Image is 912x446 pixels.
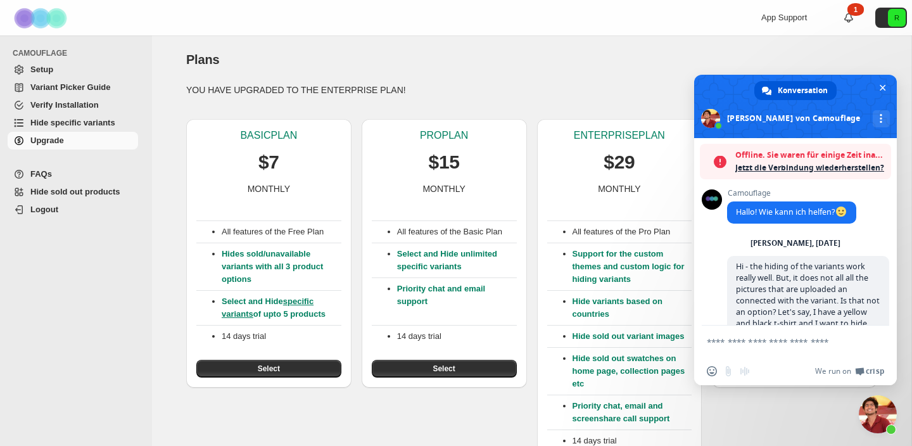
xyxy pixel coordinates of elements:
span: App Support [761,13,807,22]
a: Variant Picker Guide [8,79,138,96]
textarea: Verfassen Sie Ihre Nachricht… [707,336,856,348]
span: Variant Picker Guide [30,82,110,92]
p: 14 days trial [222,330,341,343]
p: MONTHLY [248,182,290,195]
div: Mehr Kanäle [873,110,890,127]
button: Select [372,360,517,378]
span: Camouflage [727,189,856,198]
p: All features of the Pro Plan [573,226,692,238]
a: Logout [8,201,138,219]
p: Hide sold out variant images [573,330,692,343]
p: All features of the Free Plan [222,226,341,238]
a: Hide specific variants [8,114,138,132]
p: Hide sold out swatches on home page, collection pages etc [573,352,692,390]
span: Offline. Sie waren für einige Zeit inaktiv. [735,149,885,162]
p: MONTHLY [598,182,640,195]
span: Jetzt die Verbindung wiederherstellen? [735,162,885,174]
span: Hallo! Wie kann ich helfen? [736,207,847,217]
button: Avatar with initials R [875,8,907,28]
a: Hide sold out products [8,183,138,201]
span: Setup [30,65,53,74]
img: Camouflage [10,1,73,35]
a: FAQs [8,165,138,183]
p: ENTERPRISE PLAN [574,129,665,142]
p: All features of the Basic Plan [397,226,517,238]
p: 14 days trial [397,330,517,343]
div: [PERSON_NAME], [DATE] [750,239,840,247]
p: $29 [604,150,635,175]
span: Select [433,364,455,374]
p: $15 [429,150,460,175]
span: We run on [815,366,851,376]
p: $7 [258,150,279,175]
div: Chat schließen [859,395,897,433]
span: Verify Installation [30,100,99,110]
button: Select [196,360,341,378]
span: Plans [186,53,219,67]
a: Upgrade [8,132,138,150]
span: Einen Emoji einfügen [707,366,717,376]
a: 1 [842,11,855,24]
span: Select [258,364,280,374]
p: BASIC PLAN [240,129,297,142]
text: R [894,14,899,22]
a: We run onCrisp [815,366,884,376]
span: Konversation [778,81,828,100]
p: YOU HAVE UPGRADED TO THE ENTERPRISE PLAN! [186,84,877,96]
p: Select and Hide of upto 5 products [222,295,341,321]
span: Crisp [866,366,884,376]
p: MONTHLY [422,182,465,195]
p: Support for the custom themes and custom logic for hiding variants [573,248,692,286]
a: Setup [8,61,138,79]
span: Upgrade [30,136,64,145]
a: Verify Installation [8,96,138,114]
span: Hi - the hiding of the variants work really well. But, it does not all all the pictures that are ... [736,261,880,374]
div: Konversation [754,81,837,100]
span: Chat schließen [876,81,889,94]
p: Hides sold/unavailable variants with all 3 product options [222,248,341,286]
span: Avatar with initials R [888,9,906,27]
p: Select and Hide unlimited specific variants [397,248,517,273]
div: 1 [847,3,864,16]
p: Priority chat, email and screenshare call support [573,400,692,425]
span: Hide sold out products [30,187,120,196]
span: FAQs [30,169,52,179]
p: Hide variants based on countries [573,295,692,321]
p: Priority chat and email support [397,283,517,321]
span: CAMOUFLAGE [13,48,143,58]
span: Hide specific variants [30,118,115,127]
span: Logout [30,205,58,214]
p: PRO PLAN [420,129,468,142]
